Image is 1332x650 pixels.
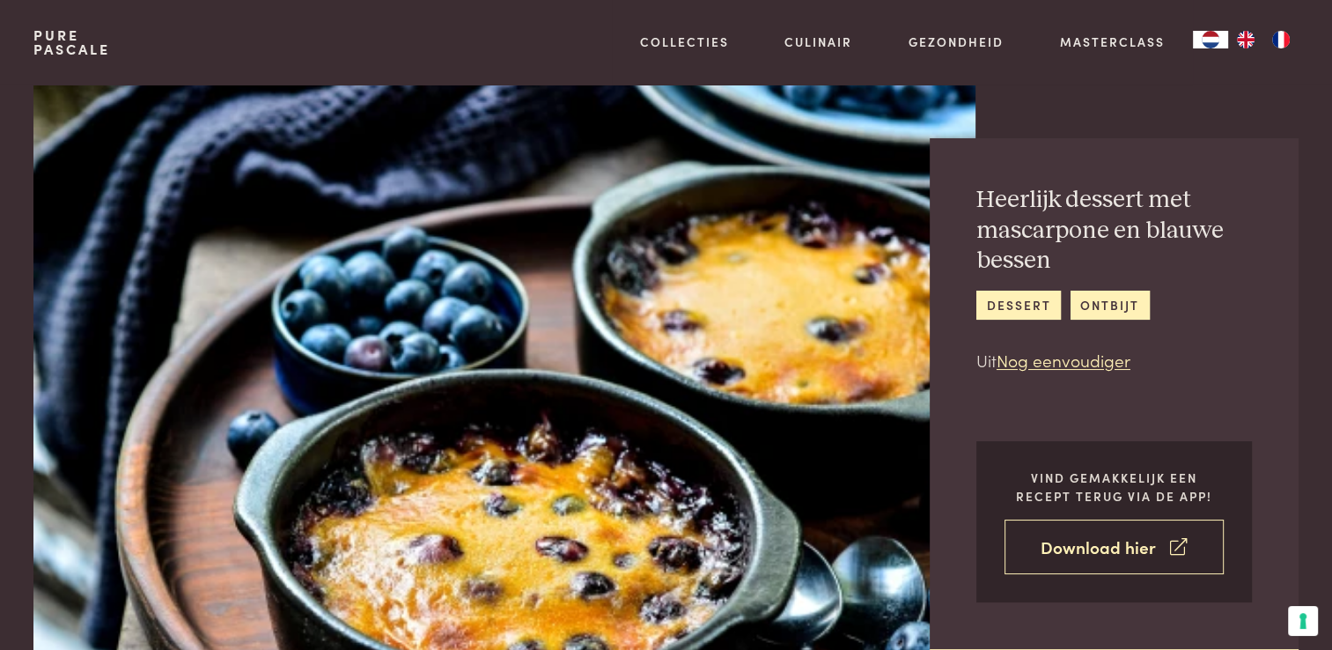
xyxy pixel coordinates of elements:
a: FR [1263,31,1299,48]
a: Gezondheid [909,33,1004,51]
a: Culinair [784,33,852,51]
div: Language [1193,31,1228,48]
a: PurePascale [33,28,110,56]
a: Masterclass [1060,33,1165,51]
a: ontbijt [1071,291,1150,320]
p: Vind gemakkelijk een recept terug via de app! [1005,469,1224,505]
img: Heerlijk dessert met mascarpone en blauwe bessen [33,85,975,650]
ul: Language list [1228,31,1299,48]
a: dessert [976,291,1061,320]
a: Download hier [1005,520,1224,575]
aside: Language selected: Nederlands [1193,31,1299,48]
a: Collecties [640,33,729,51]
a: Nog eenvoudiger [997,348,1130,372]
p: Uit [976,348,1252,373]
a: NL [1193,31,1228,48]
h2: Heerlijk dessert met mascarpone en blauwe bessen [976,185,1252,277]
button: Uw voorkeuren voor toestemming voor trackingtechnologieën [1288,606,1318,636]
a: EN [1228,31,1263,48]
